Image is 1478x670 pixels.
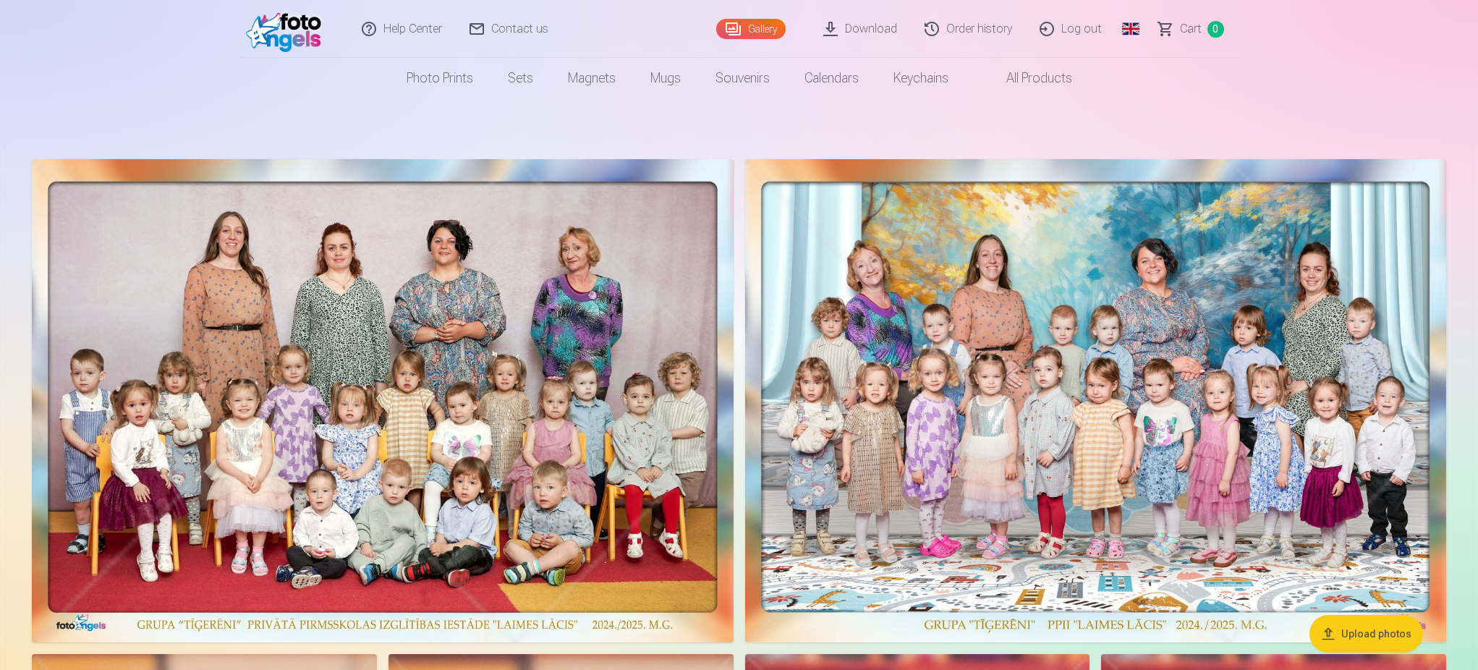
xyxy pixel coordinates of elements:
[716,19,786,39] a: Gallery
[966,58,1090,98] a: All products
[787,58,876,98] a: Calendars
[490,58,551,98] a: Sets
[551,58,633,98] a: Magnets
[246,6,329,52] img: /fa1
[389,58,490,98] a: Photo prints
[633,58,698,98] a: Mugs
[1309,615,1423,653] button: Upload photos
[1180,20,1202,38] span: Сart
[876,58,966,98] a: Keychains
[698,58,787,98] a: Souvenirs
[1207,21,1224,38] span: 0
